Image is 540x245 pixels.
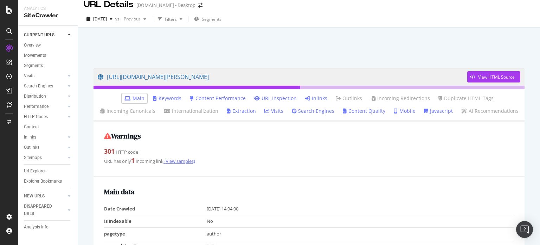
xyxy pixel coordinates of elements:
div: Filters [165,16,177,22]
a: Url Explorer [24,167,73,175]
td: pagetype [104,227,207,240]
div: Explorer Bookmarks [24,178,62,185]
a: Mobile [394,108,416,115]
div: arrow-right-arrow-left [198,3,202,8]
div: NEW URLS [24,192,45,200]
a: Performance [24,103,66,110]
div: Sitemaps [24,154,42,161]
td: Date Crawled [104,203,207,215]
a: HTTP Codes [24,113,66,121]
div: HTTP code [104,147,514,156]
button: Filters [155,13,185,25]
div: Analysis Info [24,223,49,231]
button: View HTML Source [467,71,520,82]
span: Segments [202,16,221,22]
span: vs [115,16,121,22]
div: Segments [24,62,43,69]
div: Visits [24,72,34,80]
div: HTTP Codes [24,113,48,121]
a: NEW URLS [24,192,66,200]
div: SiteCrawler [24,12,72,20]
a: Main [124,95,144,102]
a: Internationalization [164,108,218,115]
a: Keywords [153,95,181,102]
div: Analytics [24,6,72,12]
div: View HTML Source [478,74,515,80]
div: Performance [24,103,49,110]
a: CURRENT URLS [24,31,66,39]
div: Search Engines [24,82,53,90]
a: Overview [24,42,73,49]
a: Distribution [24,93,66,100]
td: No [207,215,514,228]
a: Inlinks [305,95,327,102]
a: Analysis Info [24,223,73,231]
a: Visits [24,72,66,80]
td: [DATE] 14:04:00 [207,203,514,215]
a: Sitemaps [24,154,66,161]
a: Visits [264,108,283,115]
div: URL has only incoming link [104,156,514,165]
div: Distribution [24,93,46,100]
div: Movements [24,52,46,59]
a: Content Performance [190,95,246,102]
a: Explorer Bookmarks [24,178,73,185]
div: Url Explorer [24,167,46,175]
a: Search Engines [292,108,334,115]
a: Search Engines [24,82,66,90]
a: DISAPPEARED URLS [24,203,66,218]
a: Inlinks [24,134,66,141]
div: Outlinks [24,144,39,151]
div: Inlinks [24,134,36,141]
a: Content Quality [343,108,385,115]
a: Outlinks [336,95,362,102]
td: Is Indexable [104,215,207,228]
a: Content [24,123,73,131]
button: Previous [121,13,149,25]
strong: 1 [131,156,135,165]
a: Outlinks [24,144,66,151]
td: author [207,227,514,240]
div: [DOMAIN_NAME] - Desktop [136,2,195,9]
h2: Warnings [104,132,514,140]
div: CURRENT URLS [24,31,54,39]
a: Extraction [227,108,256,115]
a: Incoming Canonicals [100,108,155,115]
span: Previous [121,16,141,22]
a: Movements [24,52,73,59]
a: AI Recommendations [461,108,519,115]
strong: 301 [104,147,115,155]
div: DISAPPEARED URLS [24,203,59,218]
a: (view samples) [163,158,195,164]
button: Segments [191,13,224,25]
div: Open Intercom Messenger [516,221,533,238]
div: Content [24,123,39,131]
a: Incoming Redirections [371,95,430,102]
a: URL Inspection [254,95,297,102]
a: Javascript [424,108,453,115]
a: Segments [24,62,73,69]
h2: Main data [104,188,514,196]
button: [DATE] [84,13,115,25]
a: Duplicate HTML Tags [438,95,494,102]
div: Overview [24,42,41,49]
a: [URL][DOMAIN_NAME][PERSON_NAME] [98,68,467,86]
span: 2025 Jul. 15th [93,16,107,22]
